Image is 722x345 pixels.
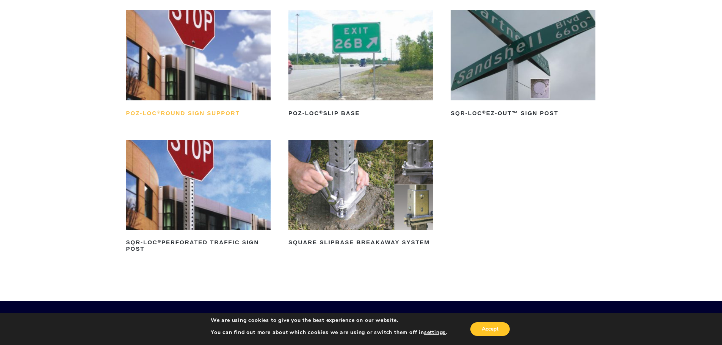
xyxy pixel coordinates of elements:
[288,140,433,249] a: Square Slipbase Breakaway System
[482,110,486,114] sup: ®
[451,107,595,119] h2: SQR-LOC EZ-Out™ Sign Post
[451,10,595,119] a: SQR-LOC®EZ-Out™ Sign Post
[288,107,433,119] h2: POZ-LOC Slip Base
[288,10,433,119] a: POZ-LOC®Slip Base
[211,329,447,336] p: You can find out more about which cookies we are using or switch them off in .
[157,110,161,114] sup: ®
[470,322,510,336] button: Accept
[319,110,323,114] sup: ®
[424,329,446,336] button: settings
[158,239,161,244] sup: ®
[288,237,433,249] h2: Square Slipbase Breakaway System
[126,107,270,119] h2: POZ-LOC Round Sign Support
[126,237,270,255] h2: SQR-LOC Perforated Traffic Sign Post
[211,317,447,324] p: We are using cookies to give you the best experience on our website.
[126,10,270,119] a: POZ-LOC®Round Sign Support
[126,140,270,255] a: SQR-LOC®Perforated Traffic Sign Post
